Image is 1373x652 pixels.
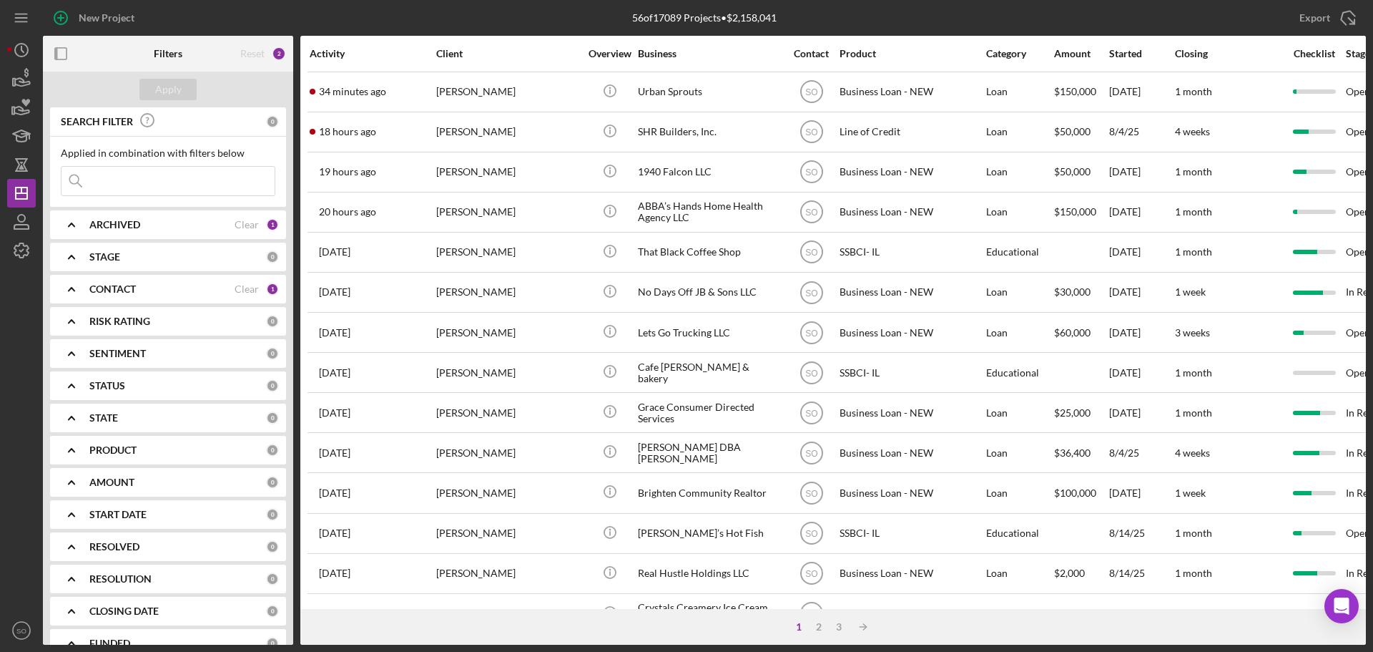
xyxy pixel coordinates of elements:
b: SEARCH FILTER [61,116,133,127]
div: Business Loan - NEW [840,474,983,512]
div: No Days Off JB & Sons LLC [638,273,781,311]
div: 3 [829,621,849,633]
div: [PERSON_NAME] [436,474,579,512]
div: [PERSON_NAME] [436,233,579,271]
div: Business Loan - NEW [840,595,983,633]
div: 8/14/25 [1109,555,1173,593]
div: Line of Credit [840,113,983,151]
div: Urban Sprouts [638,73,781,111]
text: SO [805,328,817,338]
text: SO [805,529,817,539]
div: $60,000 [1054,313,1108,351]
text: SO [805,208,817,218]
div: 0 [266,637,279,650]
div: [DATE] [1109,354,1173,391]
div: SSBCI- IL [840,354,983,391]
div: $150,000 [1054,73,1108,111]
b: ARCHIVED [89,219,140,230]
div: Started [1109,48,1173,59]
div: Overview [583,48,636,59]
div: 0 [266,605,279,618]
div: Business Loan - NEW [840,73,983,111]
time: 1 month [1175,165,1212,177]
div: Grace Consumer Directed Services [638,394,781,432]
div: [PERSON_NAME] [436,394,579,432]
time: 1 month [1175,245,1212,258]
time: 1 month [1175,205,1212,218]
time: 1 week [1175,487,1206,499]
text: SO [805,288,817,298]
div: Product [840,48,983,59]
b: RESOLUTION [89,573,152,585]
time: 2025-08-21 21:50 [319,166,376,177]
text: SO [805,87,817,97]
div: Business Loan - NEW [840,394,983,432]
div: 0 [266,347,279,360]
text: SO [805,448,817,458]
b: PRODUCT [89,444,137,456]
div: $25,000 [1054,394,1108,432]
time: 2025-08-15 15:46 [319,527,350,539]
time: 1 month [1175,407,1212,419]
time: 4 weeks [1175,447,1210,459]
button: New Project [43,4,149,32]
div: Loan [986,595,1053,633]
div: 8/14/25 [1109,515,1173,553]
div: [PERSON_NAME] [436,354,579,391]
div: [DATE] [1109,153,1173,191]
div: New Project [79,4,134,32]
div: [DATE] [1109,233,1173,271]
text: SO [805,569,817,579]
text: SO [805,489,817,499]
div: 8/4/25 [1109,113,1173,151]
div: Clear [235,219,259,230]
div: Lets Go Trucking LLC [638,313,781,351]
time: 2025-08-22 17:11 [319,86,386,97]
div: 0 [266,379,279,392]
time: 2025-08-14 17:35 [319,568,350,579]
div: [PERSON_NAME] [436,113,579,151]
div: Business [638,48,781,59]
b: CONTACT [89,283,136,295]
div: [PERSON_NAME] [436,193,579,231]
time: 2025-08-15 21:04 [319,407,350,419]
div: 0 [266,444,279,457]
div: [PERSON_NAME]’s Hot Fish [638,515,781,553]
b: START DATE [89,509,147,520]
div: Business Loan - NEW [840,193,983,231]
div: Contact [784,48,838,59]
div: 0 [266,508,279,521]
b: RISK RATING [89,316,150,327]
div: Real Hustle Holdings LLC [638,555,781,593]
time: 2025-08-14 13:55 [319,608,350,619]
div: Loan [986,113,1053,151]
div: Business Loan - NEW [840,313,983,351]
div: Crystals Creamery Ice Cream Parlor [638,595,781,633]
button: Apply [139,79,197,100]
text: SO [805,368,817,378]
time: 2025-08-21 22:46 [319,126,376,137]
time: 3 weeks [1175,326,1210,339]
div: Business Loan - NEW [840,153,983,191]
div: Loan [986,153,1053,191]
text: SO [805,127,817,137]
b: Filters [154,48,182,59]
div: [DATE] [1109,193,1173,231]
div: Open Intercom Messenger [1324,589,1359,623]
div: [PERSON_NAME] [436,73,579,111]
div: [DATE] [1109,394,1173,432]
div: 0 [266,540,279,553]
div: Loan [986,273,1053,311]
div: Clear [235,283,259,295]
div: [PERSON_NAME] [436,515,579,553]
div: Reset [240,48,265,59]
div: That Black Coffee Shop [638,233,781,271]
div: Loan [986,73,1053,111]
div: Educational [986,515,1053,553]
div: 0 [266,250,279,263]
div: 0 [266,476,279,489]
div: Brighten Community Realtor [638,474,781,512]
time: 1 week [1175,286,1206,298]
div: SSBCI- IL [840,233,983,271]
div: [DATE] [1109,313,1173,351]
